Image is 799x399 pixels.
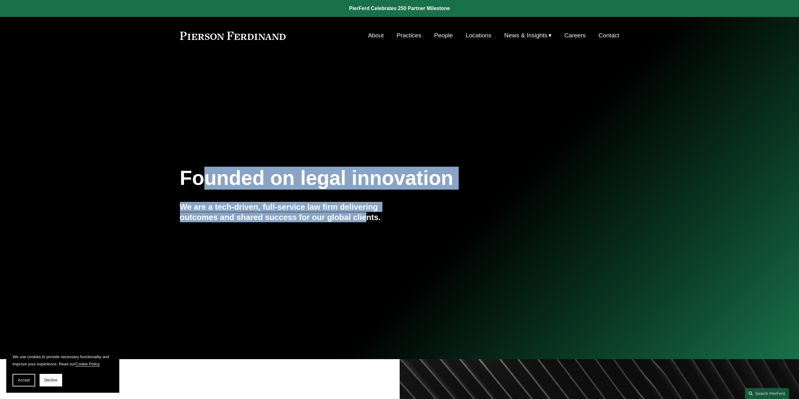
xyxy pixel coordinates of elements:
[75,362,100,366] a: Cookie Policy
[18,378,30,382] span: Accept
[44,378,57,382] span: Decline
[466,30,491,41] a: Locations
[13,374,35,386] button: Accept
[6,347,119,393] section: Cookie banner
[504,30,552,41] a: folder dropdown
[180,167,546,190] h1: Founded on legal innovation
[434,30,453,41] a: People
[397,30,421,41] a: Practices
[504,30,548,41] span: News & Insights
[180,202,400,222] h4: We are a tech-driven, full-service law firm delivering outcomes and shared success for our global...
[598,30,619,41] a: Contact
[368,30,384,41] a: About
[564,30,586,41] a: Careers
[40,374,62,386] button: Decline
[13,353,113,368] p: We use cookies to provide necessary functionality and improve your experience. Read our .
[745,388,789,399] a: Search this site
